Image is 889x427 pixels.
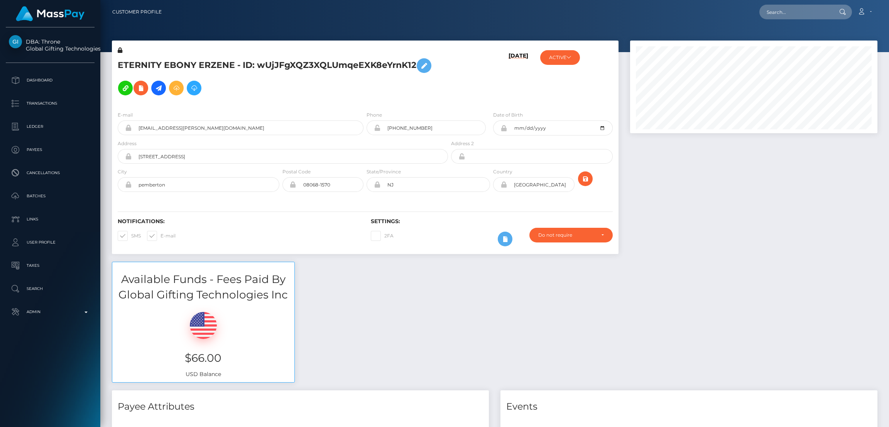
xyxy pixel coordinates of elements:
h4: Events [506,400,872,413]
p: Ledger [9,121,91,132]
label: 2FA [371,231,394,241]
button: ACTIVE [540,50,580,65]
label: SMS [118,231,141,241]
label: State/Province [367,168,401,175]
label: E-mail [147,231,176,241]
label: Country [493,168,512,175]
label: Address 2 [451,140,474,147]
span: DBA: Throne Global Gifting Technologies Inc [6,38,95,52]
a: Transactions [6,94,95,113]
a: Cancellations [6,163,95,183]
p: Admin [9,306,91,318]
p: Cancellations [9,167,91,179]
a: Dashboard [6,71,95,90]
img: MassPay Logo [16,6,85,21]
h6: Notifications: [118,218,359,225]
h5: ETERNITY EBONY ERZENE - ID: wUjJFgXQZ3XQLUmqeEXK8eYrnK12 [118,54,444,99]
img: Global Gifting Technologies Inc [9,35,22,48]
p: Links [9,213,91,225]
a: Batches [6,186,95,206]
p: Taxes [9,260,91,271]
a: Payees [6,140,95,159]
a: User Profile [6,233,95,252]
input: Search... [759,5,832,19]
p: Transactions [9,98,91,109]
label: Phone [367,112,382,119]
label: Postal Code [282,168,311,175]
h3: Available Funds - Fees Paid By Global Gifting Technologies Inc [112,272,294,302]
a: Admin [6,302,95,322]
h6: [DATE] [509,53,528,102]
a: Customer Profile [112,4,162,20]
a: Taxes [6,256,95,275]
p: Search [9,283,91,295]
h6: Settings: [371,218,612,225]
div: USD Balance [112,302,294,382]
a: Links [6,210,95,229]
img: USD.png [190,312,217,339]
p: Batches [9,190,91,202]
h3: $66.00 [118,351,289,366]
p: Dashboard [9,75,91,86]
a: Initiate Payout [151,81,166,95]
button: Do not require [529,228,613,242]
p: Payees [9,144,91,156]
h4: Payee Attributes [118,400,483,413]
label: Address [118,140,137,147]
label: Date of Birth [493,112,523,119]
p: User Profile [9,237,91,248]
label: E-mail [118,112,133,119]
label: City [118,168,127,175]
div: Do not require [538,232,595,238]
a: Ledger [6,117,95,136]
a: Search [6,279,95,298]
